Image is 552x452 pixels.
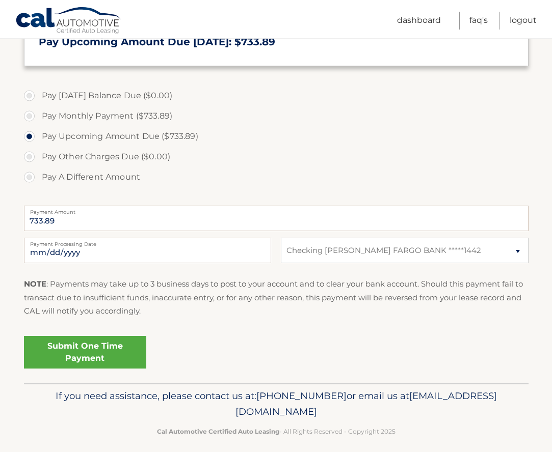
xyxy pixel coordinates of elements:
[24,126,529,147] label: Pay Upcoming Amount Due ($733.89)
[24,238,271,263] input: Payment Date
[24,106,529,126] label: Pay Monthly Payment ($733.89)
[39,388,513,420] p: If you need assistance, please contact us at: or email us at
[24,279,46,289] strong: NOTE
[24,86,529,106] label: Pay [DATE] Balance Due ($0.00)
[39,426,513,437] p: - All Rights Reserved - Copyright 2025
[256,390,347,402] span: [PHONE_NUMBER]
[157,428,279,435] strong: Cal Automotive Certified Auto Leasing
[39,36,514,48] h3: Pay Upcoming Amount Due [DATE]: $733.89
[24,147,529,167] label: Pay Other Charges Due ($0.00)
[510,12,537,30] a: Logout
[24,277,529,318] p: : Payments may take up to 3 business days to post to your account and to clear your bank account....
[469,12,488,30] a: FAQ's
[24,206,529,214] label: Payment Amount
[15,7,122,36] a: Cal Automotive
[24,336,146,369] a: Submit One Time Payment
[397,12,441,30] a: Dashboard
[24,206,529,231] input: Payment Amount
[24,167,529,187] label: Pay A Different Amount
[24,238,271,246] label: Payment Processing Date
